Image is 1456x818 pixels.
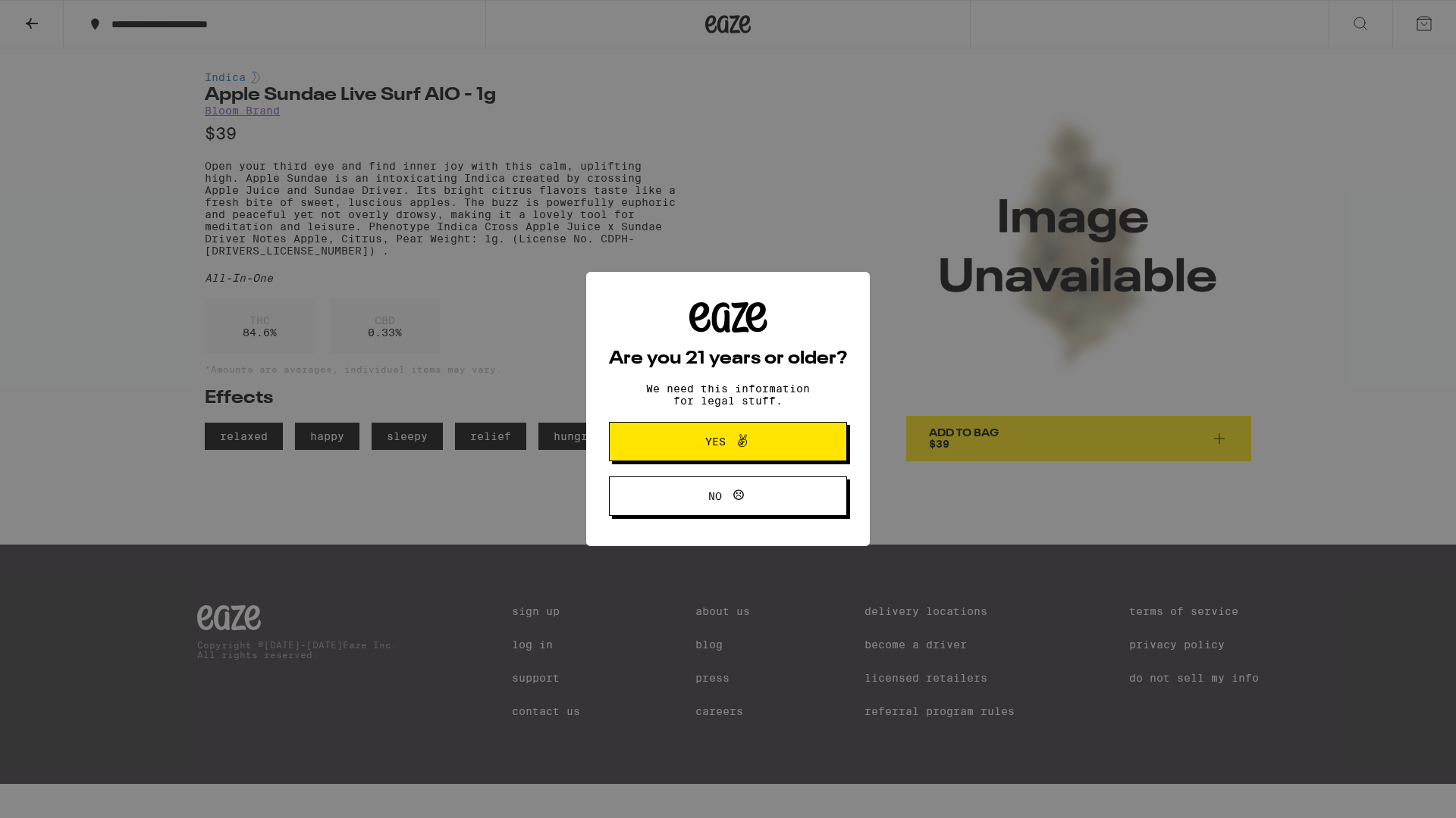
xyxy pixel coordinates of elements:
[705,436,726,447] span: Yes
[609,476,847,516] button: No
[609,350,847,368] h2: Are you 21 years or older?
[1361,773,1441,810] iframe: Opens a widget where you can find more information
[609,422,847,461] button: Yes
[633,382,823,407] p: We need this information for legal stuff.
[708,491,722,501] span: No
